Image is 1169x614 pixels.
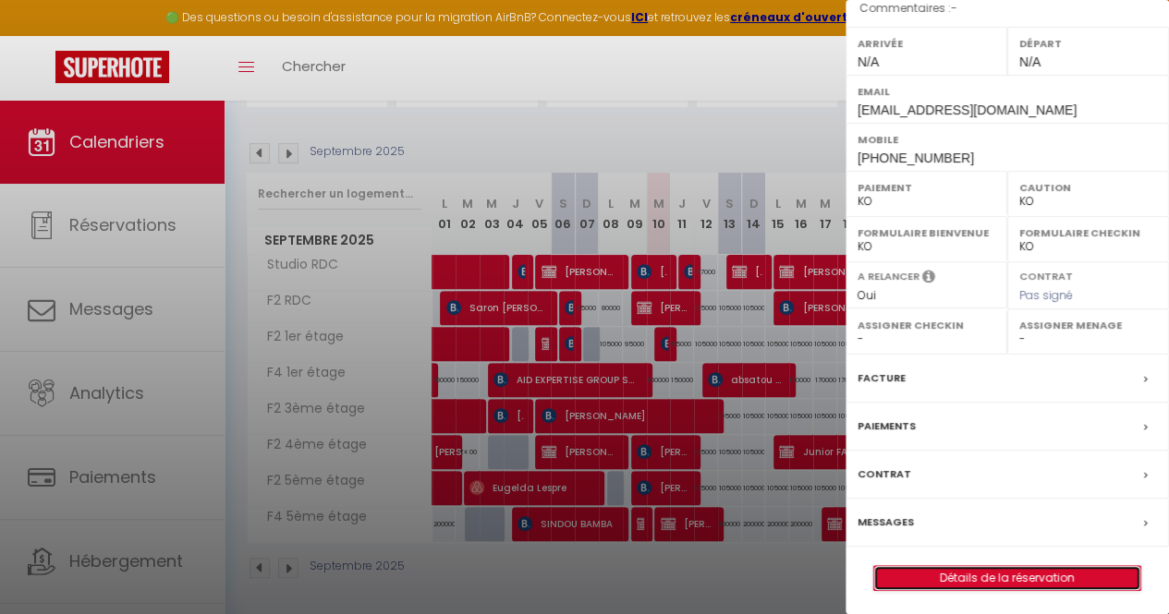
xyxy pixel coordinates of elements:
[1019,287,1073,303] span: Pas signé
[1019,223,1157,242] label: Formulaire Checkin
[922,269,935,289] i: Sélectionner OUI si vous souhaiter envoyer les séquences de messages post-checkout
[858,368,906,388] label: Facture
[858,150,974,165] span: [PHONE_NUMBER]
[858,464,911,484] label: Contrat
[1019,178,1157,197] label: Caution
[858,269,919,284] label: A relancer
[858,82,1157,101] label: Email
[858,316,995,334] label: Assigner Checkin
[858,512,914,532] label: Messages
[858,223,995,242] label: Formulaire Bienvenue
[1019,316,1157,334] label: Assigner Menage
[15,7,70,63] button: Ouvrir le widget de chat LiveChat
[858,178,995,197] label: Paiement
[858,54,879,69] span: N/A
[873,565,1141,591] button: Détails de la réservation
[858,34,995,53] label: Arrivée
[1019,34,1157,53] label: Départ
[1090,531,1155,600] iframe: Chat
[858,416,916,436] label: Paiements
[1019,269,1073,281] label: Contrat
[858,102,1077,117] span: [EMAIL_ADDRESS][DOMAIN_NAME]
[874,566,1140,590] a: Détails de la réservation
[1019,54,1041,69] span: N/A
[858,130,1157,149] label: Mobile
